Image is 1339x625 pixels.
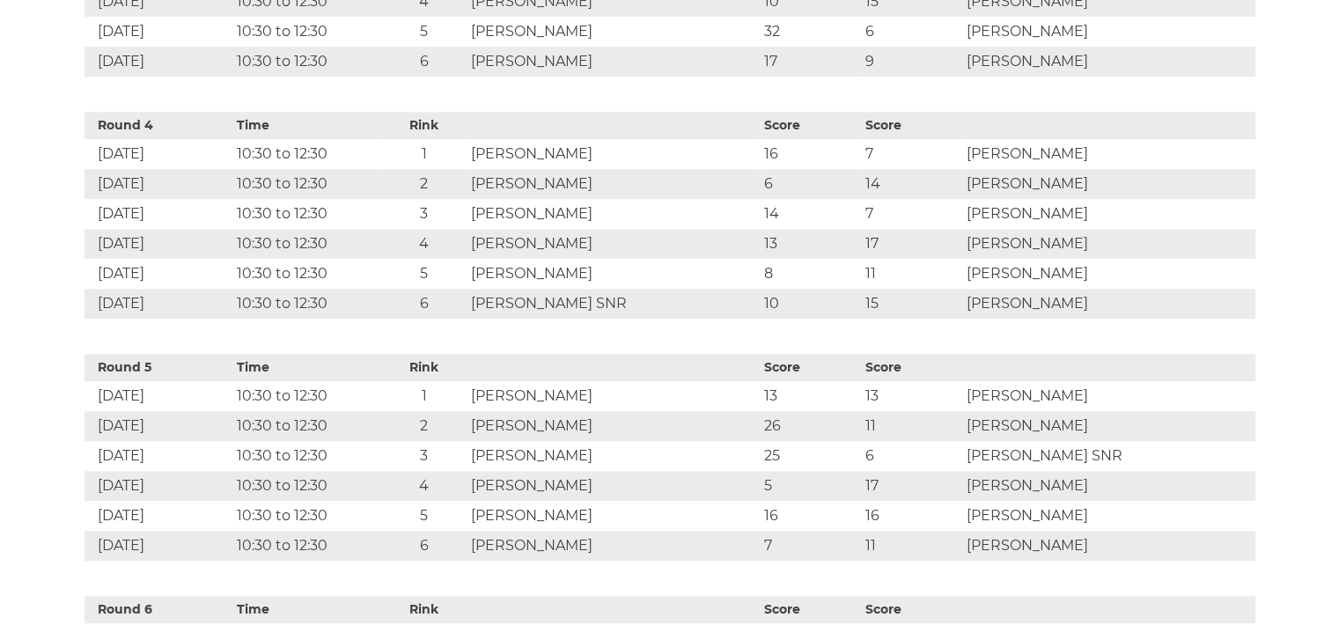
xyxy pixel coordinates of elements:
td: 10:30 to 12:30 [232,471,381,501]
td: 10:30 to 12:30 [232,531,381,561]
td: [PERSON_NAME] [961,381,1254,411]
td: [DATE] [85,531,233,561]
td: 10:30 to 12:30 [232,47,381,77]
td: 13 [861,381,962,411]
td: 6 [861,17,962,47]
td: [DATE] [85,17,233,47]
td: 6 [381,531,467,561]
td: [PERSON_NAME] [467,139,760,169]
th: Rink [381,596,467,623]
td: 10:30 to 12:30 [232,501,381,531]
th: Time [232,596,381,623]
th: Time [232,112,381,139]
td: 7 [760,531,861,561]
td: [DATE] [85,139,233,169]
td: [PERSON_NAME] [467,259,760,289]
td: 10:30 to 12:30 [232,441,381,471]
td: 6 [861,441,962,471]
td: [DATE] [85,501,233,531]
td: [PERSON_NAME] [961,501,1254,531]
td: [PERSON_NAME] [467,169,760,199]
td: [PERSON_NAME] [961,17,1254,47]
td: 10:30 to 12:30 [232,229,381,259]
td: 10:30 to 12:30 [232,139,381,169]
td: 7 [861,139,962,169]
td: 16 [760,501,861,531]
td: 7 [861,199,962,229]
td: 14 [861,169,962,199]
td: 25 [760,441,861,471]
td: [PERSON_NAME] [467,411,760,441]
td: [PERSON_NAME] [467,199,760,229]
td: 10:30 to 12:30 [232,381,381,411]
td: [PERSON_NAME] [961,169,1254,199]
td: 4 [381,229,467,259]
td: [PERSON_NAME] [961,531,1254,561]
td: [PERSON_NAME] [467,47,760,77]
td: 1 [381,381,467,411]
th: Score [760,112,861,139]
td: [PERSON_NAME] [961,411,1254,441]
td: [PERSON_NAME] [467,471,760,501]
th: Score [861,354,962,381]
td: 13 [760,229,861,259]
td: 13 [760,381,861,411]
td: [DATE] [85,289,233,319]
td: [DATE] [85,441,233,471]
td: 6 [760,169,861,199]
td: [DATE] [85,169,233,199]
td: [DATE] [85,259,233,289]
td: [PERSON_NAME] [961,139,1254,169]
td: 5 [381,17,467,47]
td: [DATE] [85,381,233,411]
td: 26 [760,411,861,441]
td: 32 [760,17,861,47]
td: [PERSON_NAME] SNR [467,289,760,319]
td: [DATE] [85,229,233,259]
td: [PERSON_NAME] [467,501,760,531]
td: 10 [760,289,861,319]
td: 11 [861,411,962,441]
td: [PERSON_NAME] [961,199,1254,229]
td: [PERSON_NAME] [467,531,760,561]
td: 17 [760,47,861,77]
td: [PERSON_NAME] [467,17,760,47]
th: Rink [381,354,467,381]
td: [PERSON_NAME] [961,259,1254,289]
th: Score [760,596,861,623]
td: 2 [381,169,467,199]
th: Round 5 [85,354,233,381]
td: 9 [861,47,962,77]
th: Score [760,354,861,381]
td: [PERSON_NAME] [961,47,1254,77]
td: 17 [861,471,962,501]
td: 15 [861,289,962,319]
td: 2 [381,411,467,441]
td: 1 [381,139,467,169]
td: [PERSON_NAME] [961,471,1254,501]
td: 6 [381,289,467,319]
td: [PERSON_NAME] [467,441,760,471]
td: 16 [760,139,861,169]
th: Score [861,596,962,623]
td: [PERSON_NAME] [961,229,1254,259]
td: 16 [861,501,962,531]
td: 10:30 to 12:30 [232,169,381,199]
td: 3 [381,441,467,471]
td: [DATE] [85,199,233,229]
td: 6 [381,47,467,77]
td: [PERSON_NAME] [467,381,760,411]
td: [DATE] [85,411,233,441]
td: 14 [760,199,861,229]
td: 5 [381,259,467,289]
th: Round 6 [85,596,233,623]
td: 8 [760,259,861,289]
th: Time [232,354,381,381]
td: [DATE] [85,471,233,501]
td: [PERSON_NAME] [467,229,760,259]
td: 10:30 to 12:30 [232,411,381,441]
th: Score [861,112,962,139]
td: [PERSON_NAME] SNR [961,441,1254,471]
td: 5 [760,471,861,501]
td: 5 [381,501,467,531]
